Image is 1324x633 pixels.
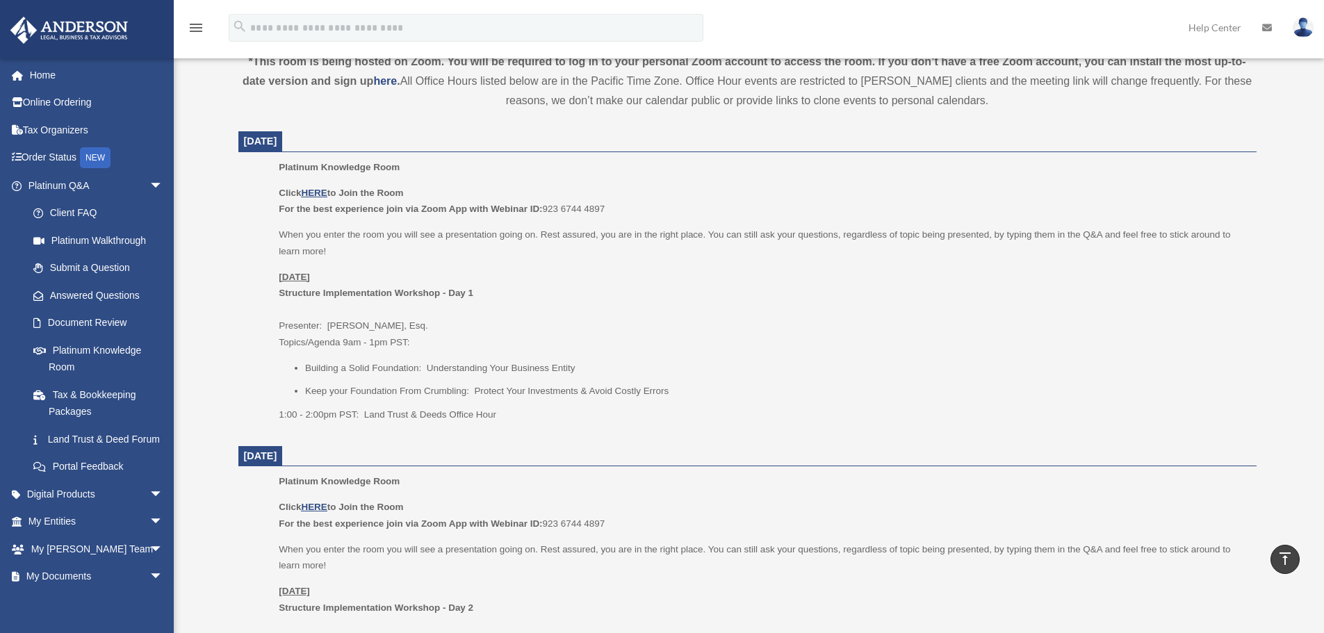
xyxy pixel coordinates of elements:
a: Document Review [19,309,184,337]
div: All Office Hours listed below are in the Pacific Time Zone. Office Hour events are restricted to ... [238,52,1257,110]
b: For the best experience join via Zoom App with Webinar ID: [279,204,542,214]
p: 1:00 - 2:00pm PST: Land Trust & Deeds Office Hour [279,406,1246,423]
a: menu [188,24,204,36]
a: HERE [301,502,327,512]
img: Anderson Advisors Platinum Portal [6,17,132,44]
i: vertical_align_top [1277,550,1293,567]
a: Digital Productsarrow_drop_down [10,480,184,508]
span: [DATE] [244,135,277,147]
span: [DATE] [244,450,277,461]
p: 923 6744 4897 [279,499,1246,532]
i: search [232,19,247,34]
strong: . [397,75,400,87]
a: My Entitiesarrow_drop_down [10,508,184,536]
u: [DATE] [279,586,310,596]
a: Online Ordering [10,89,184,117]
u: [DATE] [279,272,310,282]
span: arrow_drop_down [149,172,177,200]
a: Client FAQ [19,199,184,227]
a: Tax Organizers [10,116,184,144]
p: When you enter the room you will see a presentation going on. Rest assured, you are in the right ... [279,541,1246,574]
a: Order StatusNEW [10,144,184,172]
a: My Documentsarrow_drop_down [10,563,184,591]
p: Presenter: [PERSON_NAME], Esq. Topics/Agenda 9am - 1pm PST: [279,269,1246,351]
a: Answered Questions [19,281,184,309]
a: here [373,75,397,87]
div: NEW [80,147,111,168]
span: Platinum Knowledge Room [279,162,400,172]
p: When you enter the room you will see a presentation going on. Rest assured, you are in the right ... [279,227,1246,259]
a: My [PERSON_NAME] Teamarrow_drop_down [10,535,184,563]
a: Platinum Walkthrough [19,227,184,254]
span: arrow_drop_down [149,535,177,564]
a: Platinum Q&Aarrow_drop_down [10,172,184,199]
span: Platinum Knowledge Room [279,476,400,486]
b: Click to Join the Room [279,188,403,198]
i: menu [188,19,204,36]
b: For the best experience join via Zoom App with Webinar ID: [279,518,542,529]
span: arrow_drop_down [149,480,177,509]
a: Home [10,61,184,89]
img: User Pic [1293,17,1314,38]
a: Land Trust & Deed Forum [19,425,184,453]
a: Platinum Knowledge Room [19,336,177,381]
b: Structure Implementation Workshop - Day 1 [279,288,473,298]
b: Click to Join the Room [279,502,403,512]
b: Structure Implementation Workshop - Day 2 [279,602,473,613]
span: arrow_drop_down [149,563,177,591]
a: vertical_align_top [1270,545,1300,574]
a: HERE [301,188,327,198]
a: Submit a Question [19,254,184,282]
p: 923 6744 4897 [279,185,1246,217]
a: Tax & Bookkeeping Packages [19,381,184,425]
li: Keep your Foundation From Crumbling: Protect Your Investments & Avoid Costly Errors [305,383,1247,400]
a: Portal Feedback [19,453,184,481]
li: Building a Solid Foundation: Understanding Your Business Entity [305,360,1247,377]
span: arrow_drop_down [149,508,177,536]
